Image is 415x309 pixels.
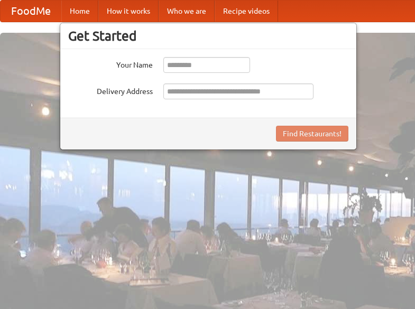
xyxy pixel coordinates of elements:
[1,1,61,22] a: FoodMe
[276,126,348,142] button: Find Restaurants!
[215,1,278,22] a: Recipe videos
[68,57,153,70] label: Your Name
[98,1,159,22] a: How it works
[159,1,215,22] a: Who we are
[61,1,98,22] a: Home
[68,83,153,97] label: Delivery Address
[68,28,348,44] h3: Get Started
